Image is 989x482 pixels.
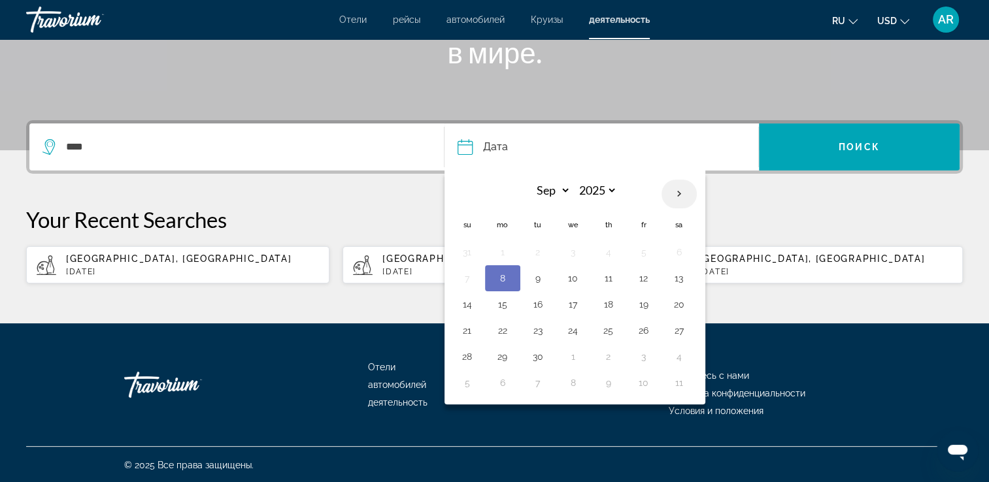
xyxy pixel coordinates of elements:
[832,16,845,26] span: ru
[938,13,954,26] span: AR
[368,379,426,390] a: автомобилей
[563,347,584,366] button: Day 1
[633,321,654,340] button: Day 26
[528,269,548,287] button: Day 9
[368,397,427,408] a: деятельность
[492,321,513,340] button: Day 22
[26,3,157,37] a: Travorium
[660,246,963,284] button: [GEOGRAPHIC_DATA], [GEOGRAPHIC_DATA][DATE]
[339,14,367,25] a: Отели
[382,267,635,276] p: [DATE]
[563,321,584,340] button: Day 24
[633,295,654,313] button: Day 19
[937,430,979,472] iframe: Кнопка запуска окна обмена сообщениями
[343,246,646,284] button: [GEOGRAPHIC_DATA], [GEOGRAPHIC_DATA][DATE]
[633,347,654,366] button: Day 3
[563,243,584,261] button: Day 3
[598,321,619,340] button: Day 25
[929,6,963,33] button: User Menu
[124,460,254,470] span: © 2025 Все права защищены.
[492,347,513,366] button: Day 29
[457,321,478,340] button: Day 21
[29,123,960,170] div: Search widget
[877,16,897,26] span: USD
[563,295,584,313] button: Day 17
[669,295,690,313] button: Day 20
[531,14,563,25] a: Круизы
[446,14,505,25] a: автомобилей
[528,374,548,392] button: Day 7
[124,365,255,404] a: Travorium
[26,206,963,233] p: Your Recent Searches
[699,253,925,264] span: [GEOGRAPHIC_DATA], [GEOGRAPHIC_DATA]
[669,388,805,398] a: политика конфиденциальности
[563,269,584,287] button: Day 10
[598,243,619,261] button: Day 4
[492,295,513,313] button: Day 15
[66,253,292,264] span: [GEOGRAPHIC_DATA], [GEOGRAPHIC_DATA]
[633,269,654,287] button: Day 12
[66,267,319,276] p: [DATE]
[528,243,548,261] button: Day 2
[528,321,548,340] button: Day 23
[598,347,619,366] button: Day 2
[839,142,880,152] span: Поиск
[877,11,909,30] button: Change currency
[457,374,478,392] button: Day 5
[633,243,654,261] button: Day 5
[633,374,654,392] button: Day 10
[457,347,478,366] button: Day 28
[457,295,478,313] button: Day 14
[669,374,690,392] button: Day 11
[589,14,650,25] a: деятельность
[368,362,395,372] a: Отели
[598,269,619,287] button: Day 11
[598,374,619,392] button: Day 9
[492,269,513,287] button: Day 8
[669,406,763,416] a: Условия и положения
[457,243,478,261] button: Day 31
[457,269,478,287] button: Day 7
[662,179,697,209] button: Next month
[492,243,513,261] button: Day 1
[669,370,749,381] a: Свяжитесь с нами
[699,267,952,276] p: [DATE]
[528,179,571,202] select: Select month
[669,347,690,366] button: Day 4
[575,179,617,202] select: Select year
[759,123,960,170] button: Поиск
[26,246,329,284] button: [GEOGRAPHIC_DATA], [GEOGRAPHIC_DATA][DATE]
[393,14,420,25] a: рейсы
[563,374,584,392] button: Day 8
[669,321,690,340] button: Day 27
[669,269,690,287] button: Day 13
[458,123,758,170] button: Date
[528,295,548,313] button: Day 16
[382,253,608,264] span: [GEOGRAPHIC_DATA], [GEOGRAPHIC_DATA]
[528,347,548,366] button: Day 30
[669,243,690,261] button: Day 6
[832,11,858,30] button: Change language
[598,295,619,313] button: Day 18
[492,374,513,392] button: Day 6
